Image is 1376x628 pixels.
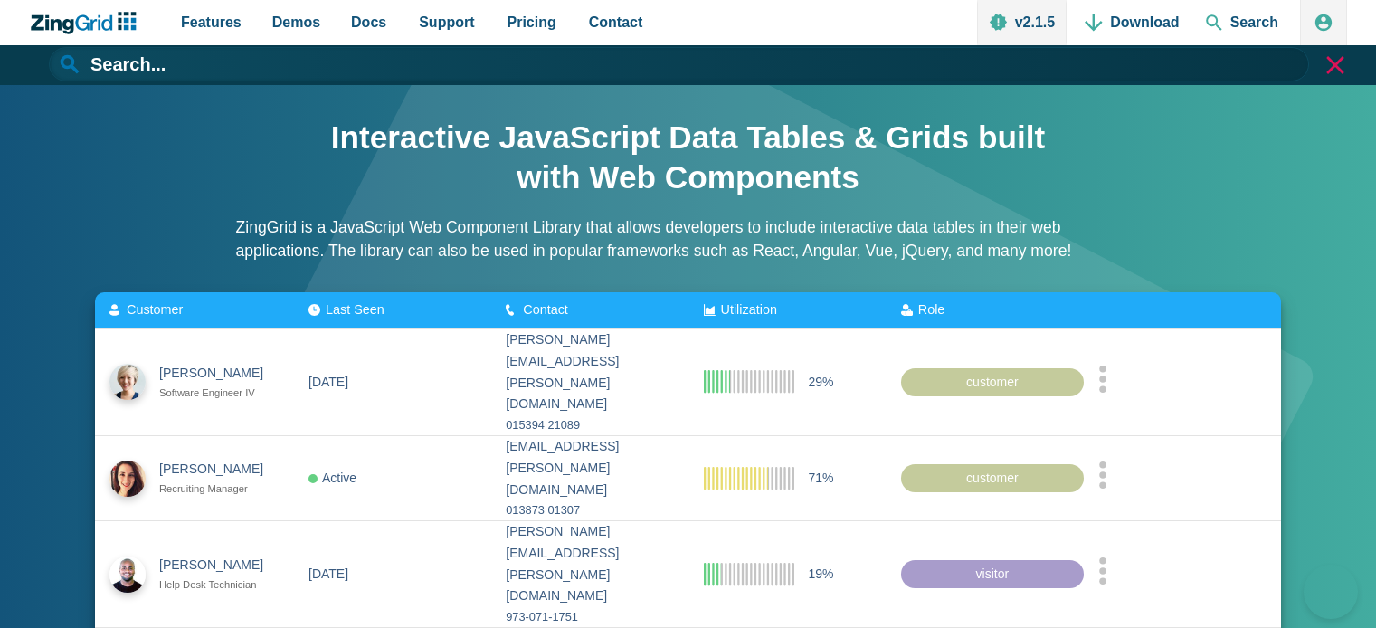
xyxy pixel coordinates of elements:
[506,329,674,415] div: [PERSON_NAME][EMAIL_ADDRESS][PERSON_NAME][DOMAIN_NAME]
[901,367,1084,396] div: customer
[127,302,183,317] span: Customer
[506,415,674,435] div: 015394 21089
[308,563,348,585] div: [DATE]
[808,371,833,393] span: 29%
[236,215,1141,263] p: ZingGrid is a JavaScript Web Component Library that allows developers to include interactive data...
[523,302,568,317] span: Contact
[808,467,833,489] span: 71%
[308,371,348,393] div: [DATE]
[159,385,280,402] div: Software Engineer IV
[506,521,674,607] div: [PERSON_NAME][EMAIL_ADDRESS][PERSON_NAME][DOMAIN_NAME]
[589,10,643,34] span: Contact
[506,500,674,520] div: 013873 01307
[272,10,320,34] span: Demos
[918,302,945,317] span: Role
[159,459,280,481] div: [PERSON_NAME]
[506,607,674,627] div: 973-071-1751
[326,302,384,317] span: Last Seen
[181,10,242,34] span: Features
[901,559,1084,588] div: visitor
[508,10,556,34] span: Pricing
[901,463,1084,492] div: customer
[159,363,280,385] div: [PERSON_NAME]
[308,467,356,489] div: Active
[351,10,386,34] span: Docs
[327,118,1050,197] h1: Interactive JavaScript Data Tables & Grids built with Web Components
[159,576,280,594] div: Help Desk Technician
[720,302,776,317] span: Utilization
[29,12,146,34] a: ZingChart Logo. Click to return to the homepage
[49,47,1309,81] input: Search...
[1304,565,1358,619] iframe: Toggle Customer Support
[159,555,280,576] div: [PERSON_NAME]
[159,481,280,498] div: Recruiting Manager
[506,436,674,500] div: [EMAIL_ADDRESS][PERSON_NAME][DOMAIN_NAME]
[808,563,833,585] span: 19%
[419,10,474,34] span: Support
